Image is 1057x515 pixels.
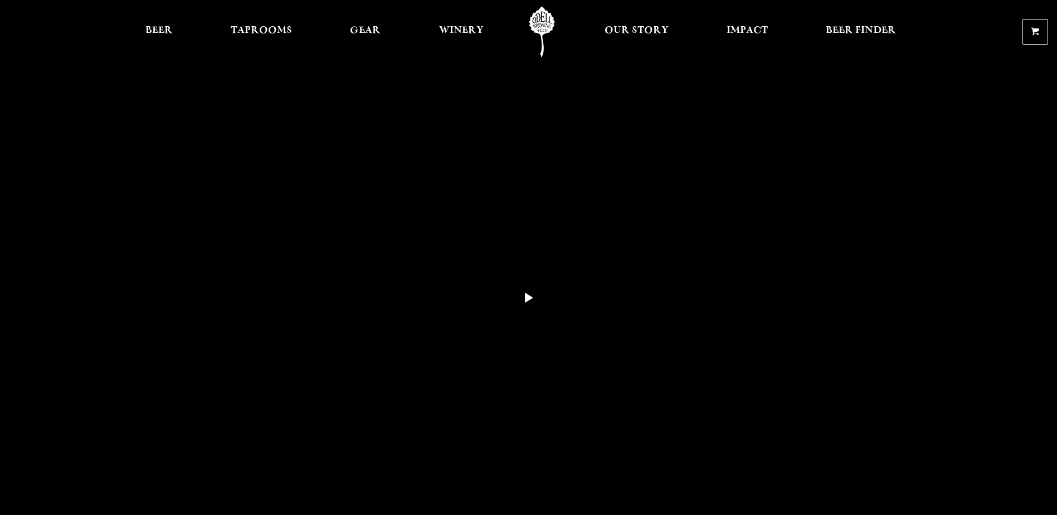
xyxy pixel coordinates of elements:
[350,26,381,35] span: Gear
[145,26,173,35] span: Beer
[719,7,775,57] a: Impact
[343,7,388,57] a: Gear
[138,7,180,57] a: Beer
[231,26,292,35] span: Taprooms
[605,26,669,35] span: Our Story
[223,7,299,57] a: Taprooms
[439,26,484,35] span: Winery
[521,7,563,57] a: Odell Home
[819,7,903,57] a: Beer Finder
[826,26,896,35] span: Beer Finder
[597,7,676,57] a: Our Story
[432,7,491,57] a: Winery
[727,26,768,35] span: Impact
